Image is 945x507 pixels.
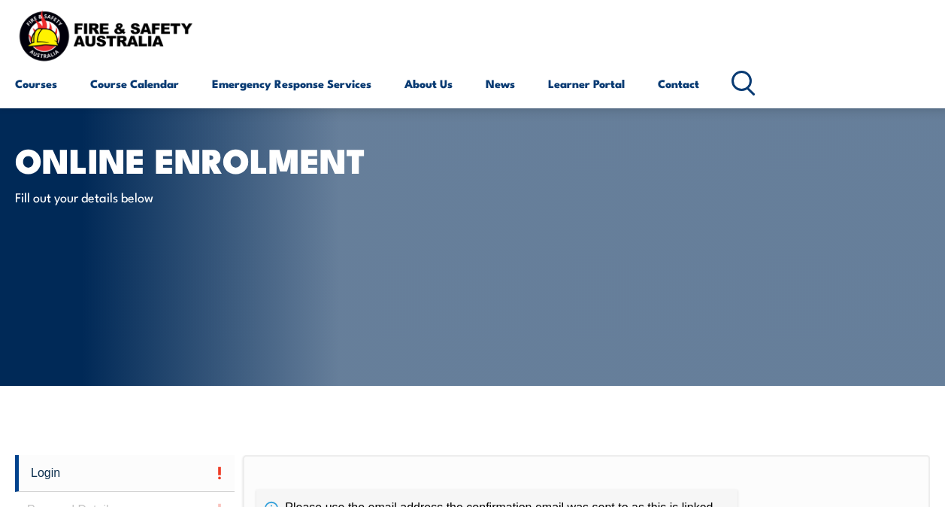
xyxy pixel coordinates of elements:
[486,65,515,102] a: News
[658,65,699,102] a: Contact
[15,65,57,102] a: Courses
[212,65,371,102] a: Emergency Response Services
[15,455,235,492] a: Login
[90,65,179,102] a: Course Calendar
[15,144,386,174] h1: Online Enrolment
[404,65,453,102] a: About Us
[548,65,625,102] a: Learner Portal
[15,188,289,205] p: Fill out your details below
